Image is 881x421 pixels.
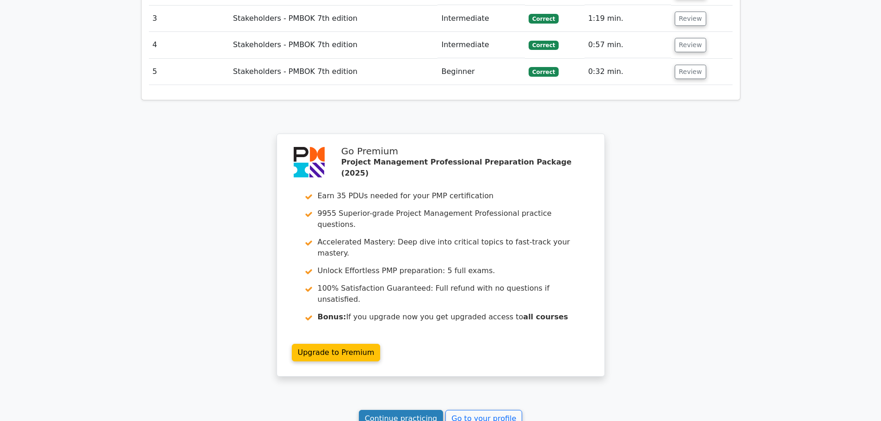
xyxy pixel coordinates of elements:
[292,344,381,361] a: Upgrade to Premium
[585,32,671,58] td: 0:57 min.
[149,6,229,32] td: 3
[229,32,438,58] td: Stakeholders - PMBOK 7th edition
[437,6,524,32] td: Intermediate
[585,59,671,85] td: 0:32 min.
[529,41,559,50] span: Correct
[675,38,706,52] button: Review
[529,14,559,23] span: Correct
[585,6,671,32] td: 1:19 min.
[529,67,559,76] span: Correct
[229,59,438,85] td: Stakeholders - PMBOK 7th edition
[437,32,524,58] td: Intermediate
[675,12,706,26] button: Review
[149,32,229,58] td: 4
[675,65,706,79] button: Review
[149,59,229,85] td: 5
[229,6,438,32] td: Stakeholders - PMBOK 7th edition
[437,59,524,85] td: Beginner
